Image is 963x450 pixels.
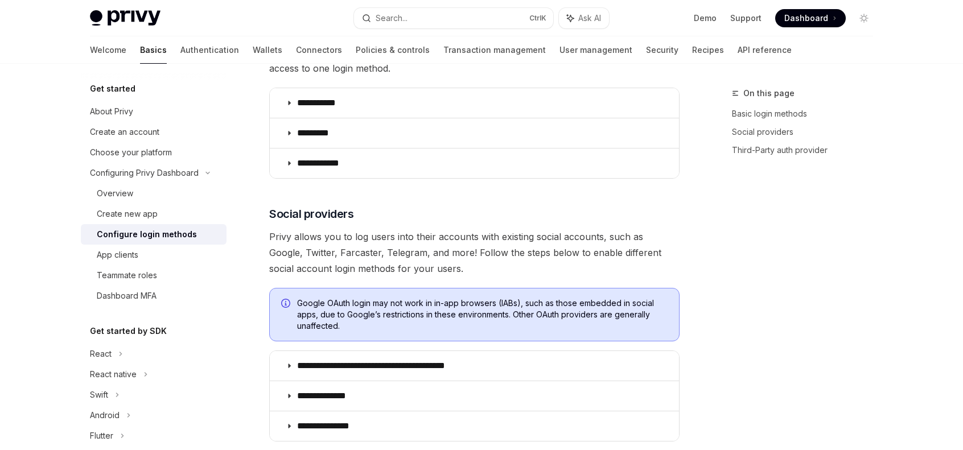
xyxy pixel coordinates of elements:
a: Third-Party auth provider [732,141,882,159]
a: User management [559,36,632,64]
span: Ask AI [578,13,601,24]
a: Overview [81,183,227,204]
div: Choose your platform [90,146,172,159]
span: On this page [743,86,795,100]
img: light logo [90,10,160,26]
div: App clients [97,248,138,262]
a: Support [730,13,762,24]
h5: Get started by SDK [90,324,167,338]
button: Ask AI [559,8,609,28]
span: Privy allows you to log users into their accounts with existing social accounts, such as Google, ... [269,229,680,276]
a: Welcome [90,36,126,64]
span: Dashboard [784,13,828,24]
a: Wallets [253,36,282,64]
div: React [90,347,112,361]
a: Connectors [296,36,342,64]
div: React native [90,368,137,381]
button: Search...CtrlK [354,8,553,28]
div: About Privy [90,105,133,118]
a: Create an account [81,122,227,142]
div: Create an account [90,125,159,139]
svg: Info [281,299,293,310]
h5: Get started [90,82,135,96]
a: Demo [694,13,717,24]
div: Search... [376,11,408,25]
div: Flutter [90,429,113,443]
a: Transaction management [443,36,546,64]
a: Social providers [732,123,882,141]
span: Google OAuth login may not work in in-app browsers (IABs), such as those embedded in social apps,... [297,298,668,332]
button: Toggle dark mode [855,9,873,27]
a: Policies & controls [356,36,430,64]
div: Create new app [97,207,158,221]
a: Dashboard [775,9,846,27]
div: Teammate roles [97,269,157,282]
a: Recipes [692,36,724,64]
a: Basics [140,36,167,64]
a: App clients [81,245,227,265]
span: Ctrl K [529,14,546,23]
div: Android [90,408,120,422]
div: Configure login methods [97,228,197,241]
a: Configure login methods [81,224,227,245]
div: Configuring Privy Dashboard [90,166,199,180]
a: Create new app [81,204,227,224]
a: Security [646,36,678,64]
a: API reference [738,36,792,64]
a: Authentication [180,36,239,64]
a: Dashboard MFA [81,286,227,306]
div: Dashboard MFA [97,289,157,303]
a: Choose your platform [81,142,227,163]
span: Social providers [269,206,353,222]
a: Basic login methods [732,105,882,123]
div: Overview [97,187,133,200]
div: Swift [90,388,108,402]
a: About Privy [81,101,227,122]
a: Teammate roles [81,265,227,286]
